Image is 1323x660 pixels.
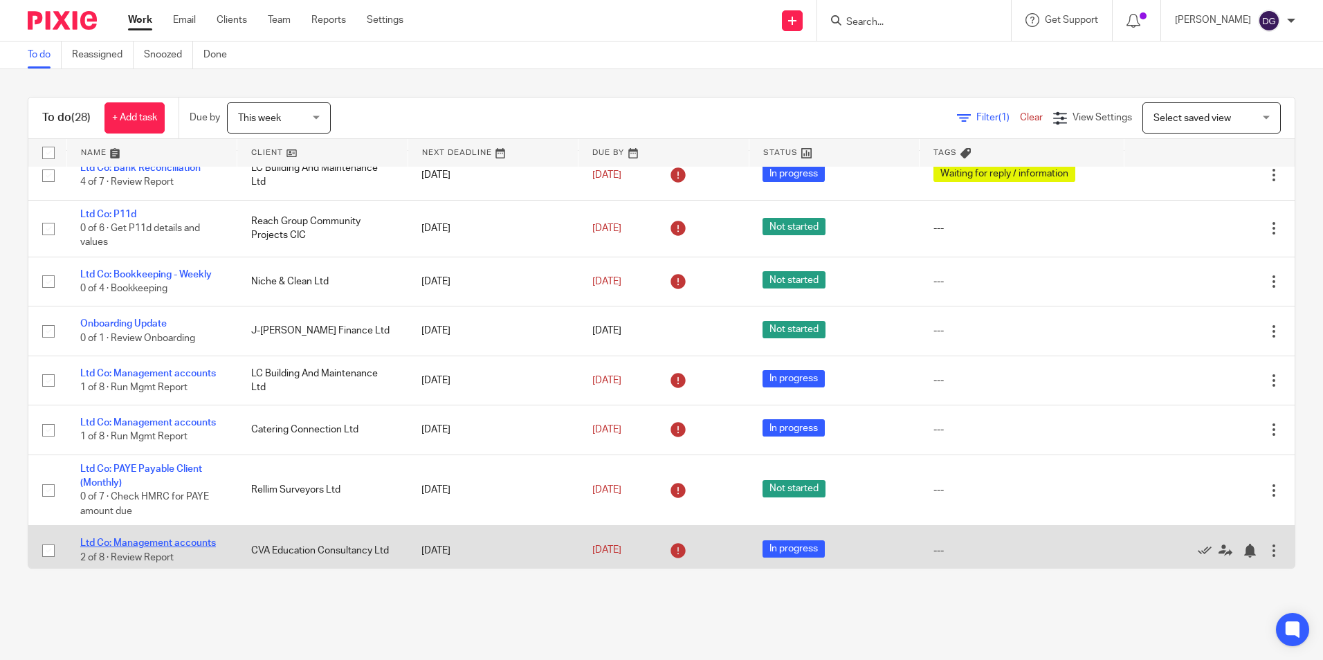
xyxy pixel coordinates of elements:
a: Done [203,42,237,68]
a: Reassigned [72,42,134,68]
p: Due by [190,111,220,125]
img: svg%3E [1258,10,1280,32]
span: Not started [763,218,825,235]
td: [DATE] [408,455,578,526]
td: LC Building And Maintenance Ltd [237,151,408,200]
a: Clients [217,13,247,27]
a: Settings [367,13,403,27]
a: Mark as done [1198,543,1219,557]
span: 0 of 1 · Review Onboarding [80,333,195,343]
a: Reports [311,13,346,27]
span: [DATE] [592,277,621,286]
a: Ltd Co: Management accounts [80,538,216,548]
a: Ltd Co: Management accounts [80,369,216,378]
span: In progress [763,370,825,387]
a: To do [28,42,62,68]
span: Select saved view [1153,113,1231,123]
div: --- [933,324,1111,338]
td: [DATE] [408,526,578,575]
span: 2 of 8 · Review Report [80,553,174,562]
span: [DATE] [592,327,621,336]
td: [DATE] [408,306,578,356]
a: Ltd Co: Management accounts [80,418,216,428]
span: 4 of 7 · Review Report [80,177,174,187]
div: --- [933,423,1111,437]
td: CVA Education Consultancy Ltd [237,526,408,575]
p: [PERSON_NAME] [1175,13,1251,27]
input: Search [845,17,969,29]
td: [DATE] [408,257,578,306]
a: Ltd Co: Bank Reconciliation [80,163,201,173]
h1: To do [42,111,91,125]
span: Not started [763,271,825,288]
td: [DATE] [408,356,578,405]
span: [DATE] [592,485,621,495]
div: --- [933,221,1111,235]
a: Work [128,13,152,27]
span: Tags [933,149,957,156]
span: [DATE] [592,223,621,233]
span: Waiting for reply / information [933,165,1075,182]
td: [DATE] [408,405,578,455]
div: --- [933,483,1111,497]
span: View Settings [1073,113,1132,122]
a: Ltd Co: P11d [80,210,136,219]
a: Clear [1020,113,1043,122]
td: LC Building And Maintenance Ltd [237,356,408,405]
a: Email [173,13,196,27]
td: Reach Group Community Projects CIC [237,200,408,257]
span: In progress [763,540,825,558]
td: Niche & Clean Ltd [237,257,408,306]
a: Team [268,13,291,27]
span: Not started [763,321,825,338]
span: 1 of 8 · Run Mgmt Report [80,432,188,442]
span: [DATE] [592,545,621,555]
td: J-[PERSON_NAME] Finance Ltd [237,306,408,356]
a: + Add task [104,102,165,134]
span: Not started [763,480,825,497]
div: --- [933,374,1111,387]
a: Snoozed [144,42,193,68]
span: 0 of 7 · Check HMRC for PAYE amount due [80,493,209,517]
td: Catering Connection Ltd [237,405,408,455]
td: [DATE] [408,200,578,257]
span: Filter [976,113,1020,122]
span: [DATE] [592,376,621,385]
span: Get Support [1045,15,1098,25]
div: --- [933,275,1111,288]
img: Pixie [28,11,97,30]
span: 0 of 4 · Bookkeeping [80,284,167,293]
span: [DATE] [592,425,621,434]
span: (1) [998,113,1010,122]
span: 0 of 6 · Get P11d details and values [80,223,200,248]
span: This week [238,113,281,123]
span: In progress [763,419,825,437]
a: Ltd Co: PAYE Payable Client (Monthly) [80,464,202,488]
span: (28) [71,112,91,123]
div: --- [933,544,1111,558]
td: [DATE] [408,151,578,200]
td: Rellim Surveyors Ltd [237,455,408,526]
span: In progress [763,165,825,182]
a: Onboarding Update [80,319,167,329]
a: Ltd Co: Bookkeeping - Weekly [80,270,212,279]
span: 1 of 8 · Run Mgmt Report [80,383,188,392]
span: [DATE] [592,170,621,180]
